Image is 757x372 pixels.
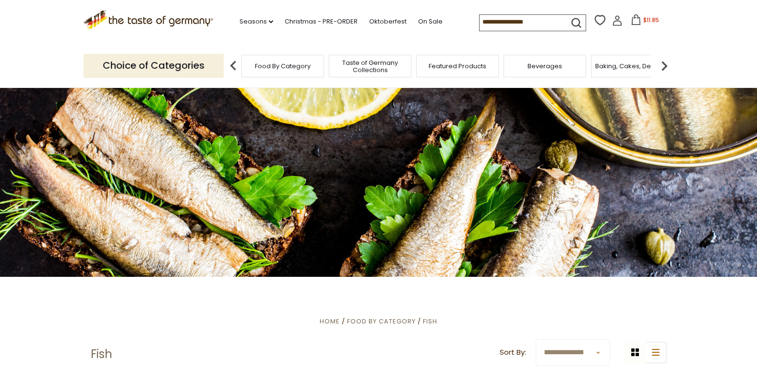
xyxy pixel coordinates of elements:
[500,347,526,359] label: Sort By:
[255,62,311,70] a: Food By Category
[332,59,409,74] a: Taste of Germany Collections
[240,16,273,27] a: Seasons
[285,16,358,27] a: Christmas - PRE-ORDER
[369,16,407,27] a: Oktoberfest
[625,14,665,29] button: $11.85
[224,56,243,75] img: previous arrow
[429,62,486,70] a: Featured Products
[418,16,443,27] a: On Sale
[528,62,562,70] a: Beverages
[423,317,437,326] a: Fish
[91,347,112,361] h1: Fish
[347,317,416,326] a: Food By Category
[595,62,670,70] a: Baking, Cakes, Desserts
[84,54,224,77] p: Choice of Categories
[655,56,674,75] img: next arrow
[643,16,659,24] span: $11.85
[320,317,340,326] a: Home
